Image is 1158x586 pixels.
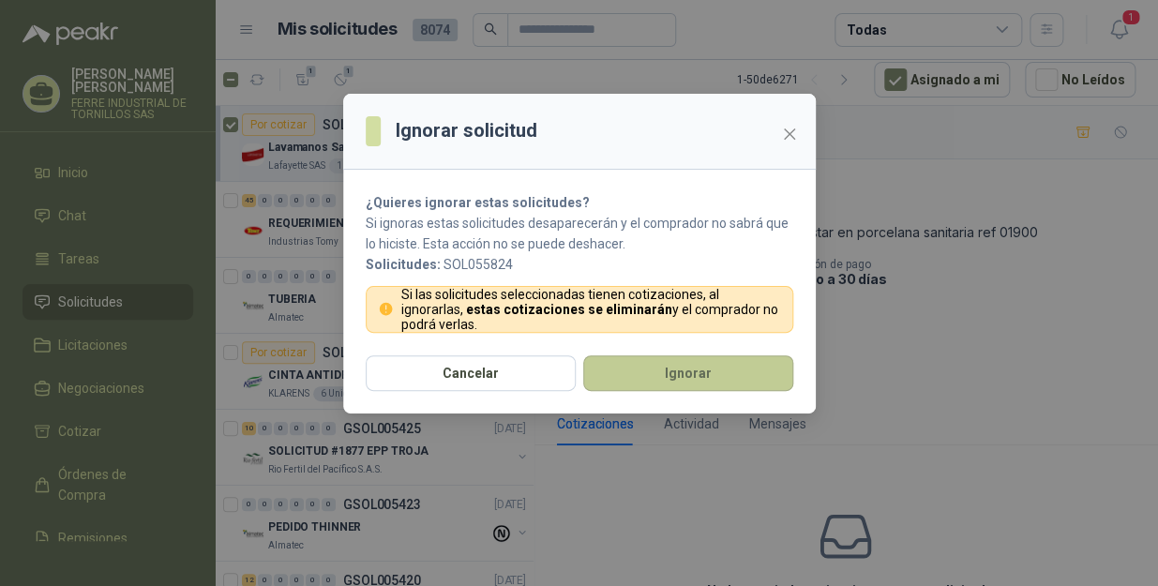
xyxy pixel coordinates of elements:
button: Cancelar [366,355,576,391]
strong: estas cotizaciones se eliminarán [466,302,672,317]
span: close [782,127,797,142]
p: SOL055824 [366,254,793,275]
b: Solicitudes: [366,257,441,272]
p: Si ignoras estas solicitudes desaparecerán y el comprador no sabrá que lo hiciste. Esta acción no... [366,213,793,254]
button: Close [775,119,805,149]
p: Si las solicitudes seleccionadas tienen cotizaciones, al ignorarlas, y el comprador no podrá verlas. [401,287,781,332]
button: Ignorar [583,355,793,391]
h3: Ignorar solicitud [396,116,537,145]
strong: ¿Quieres ignorar estas solicitudes? [366,195,590,210]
